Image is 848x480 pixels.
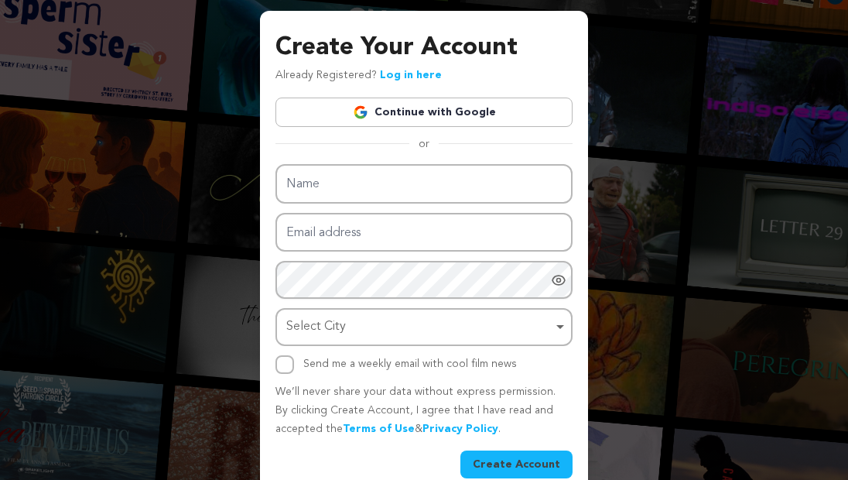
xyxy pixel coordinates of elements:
[275,29,573,67] h3: Create Your Account
[275,213,573,252] input: Email address
[380,70,442,81] a: Log in here
[460,451,573,478] button: Create Account
[353,105,368,120] img: Google logo
[286,316,552,338] div: Select City
[422,423,498,434] a: Privacy Policy
[551,273,566,288] a: Show password as plain text. Warning: this will display your password on the screen.
[275,98,573,127] a: Continue with Google
[275,67,442,85] p: Already Registered?
[343,423,415,434] a: Terms of Use
[303,358,517,369] label: Send me a weekly email with cool film news
[409,136,439,152] span: or
[275,164,573,204] input: Name
[275,383,573,438] p: We’ll never share your data without express permission. By clicking Create Account, I agree that ...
